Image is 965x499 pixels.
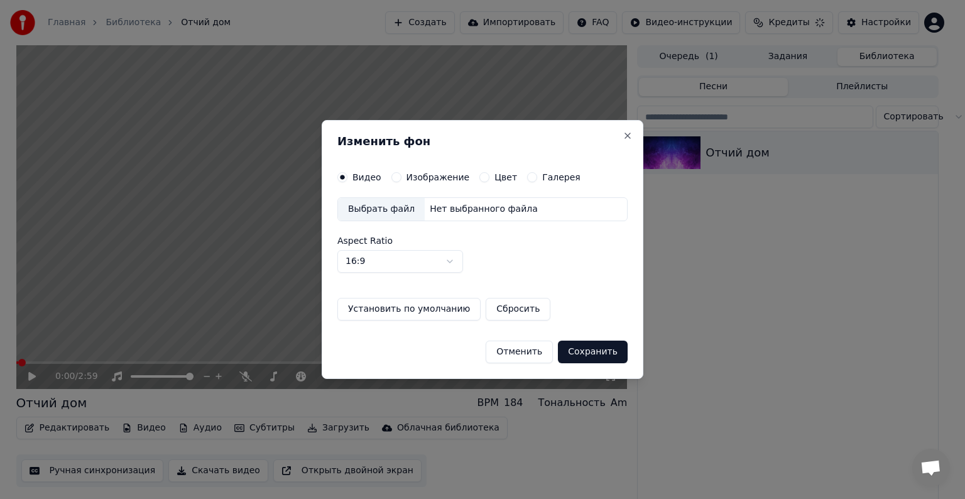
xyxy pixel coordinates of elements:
[337,136,628,147] h2: Изменить фон
[337,298,481,321] button: Установить по умолчанию
[406,173,470,182] label: Изображение
[486,298,550,321] button: Сбросить
[425,203,543,216] div: Нет выбранного файла
[486,341,553,363] button: Отменить
[337,236,628,245] label: Aspect Ratio
[542,173,581,182] label: Галерея
[494,173,517,182] label: Цвет
[338,198,425,221] div: Выбрать файл
[558,341,628,363] button: Сохранить
[352,173,381,182] label: Видео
